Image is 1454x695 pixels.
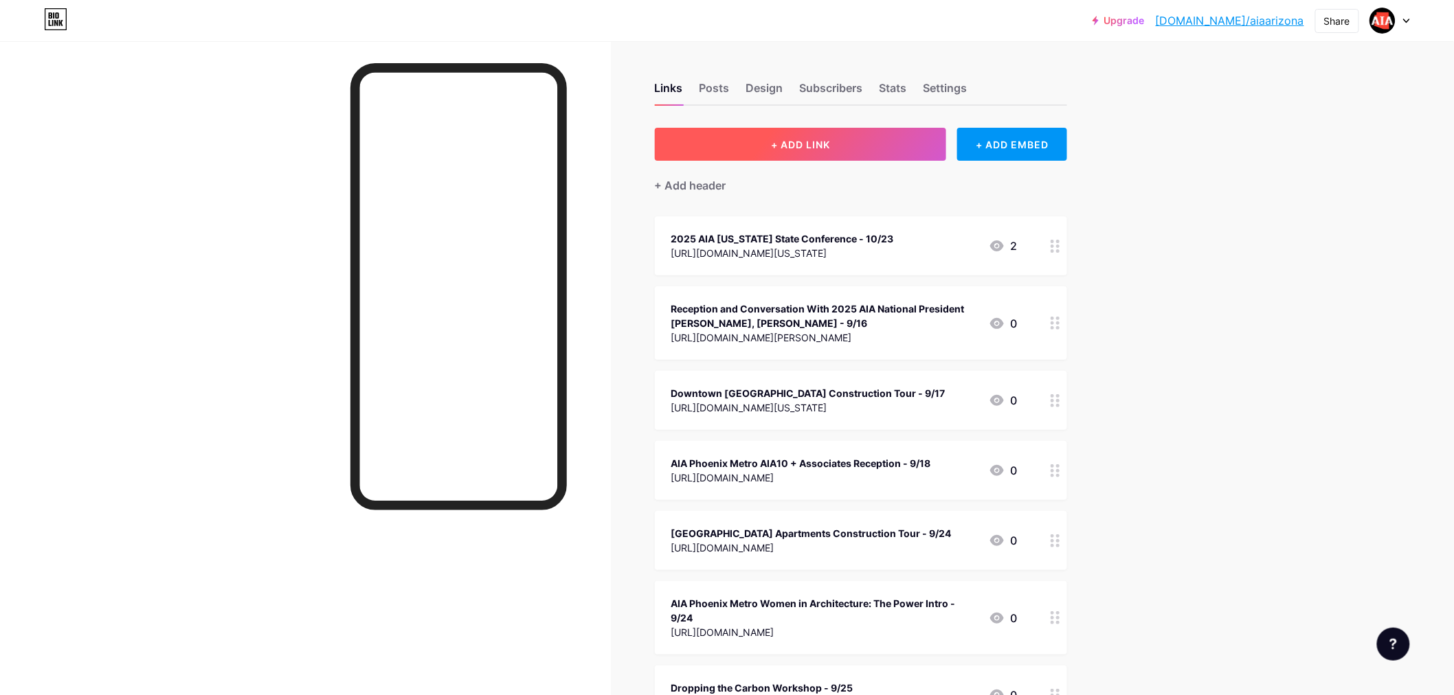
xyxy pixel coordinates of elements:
img: aiaarizona [1369,8,1396,34]
div: Design [746,80,783,104]
div: 0 [989,315,1018,332]
div: + ADD EMBED [957,128,1066,161]
div: 0 [989,392,1018,409]
div: Stats [880,80,907,104]
div: 0 [989,462,1018,479]
div: [URL][DOMAIN_NAME][US_STATE] [671,400,946,415]
div: AIA Phoenix Metro AIA10 + Associates Reception - 9/18 [671,456,931,470]
div: 0 [989,610,1018,626]
div: [URL][DOMAIN_NAME][US_STATE] [671,246,894,260]
button: + ADD LINK [655,128,947,161]
div: 0 [989,532,1018,549]
div: Settings [924,80,968,104]
div: Dropping the Carbon Workshop - 9/25 [671,681,853,695]
div: + Add header [655,177,726,194]
div: Links [655,80,683,104]
div: [URL][DOMAIN_NAME] [671,470,931,485]
div: [URL][DOMAIN_NAME][PERSON_NAME] [671,330,978,345]
div: [GEOGRAPHIC_DATA] Apartments Construction Tour - 9/24 [671,526,952,540]
div: 2 [989,238,1018,254]
div: [URL][DOMAIN_NAME] [671,540,952,555]
div: Share [1324,14,1350,28]
div: Posts [700,80,730,104]
div: [URL][DOMAIN_NAME] [671,625,978,639]
a: [DOMAIN_NAME]/aiaarizona [1156,12,1304,29]
span: + ADD LINK [771,139,830,150]
div: Downtown [GEOGRAPHIC_DATA] Construction Tour - 9/17 [671,386,946,400]
div: Reception and Conversation With 2025 AIA National President [PERSON_NAME], [PERSON_NAME] - 9/16 [671,301,978,330]
a: Upgrade [1093,15,1145,26]
div: 2025 AIA [US_STATE] State Conference - 10/23 [671,231,894,246]
div: AIA Phoenix Metro Women in Architecture: The Power Intro - 9/24 [671,596,978,625]
div: Subscribers [800,80,863,104]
